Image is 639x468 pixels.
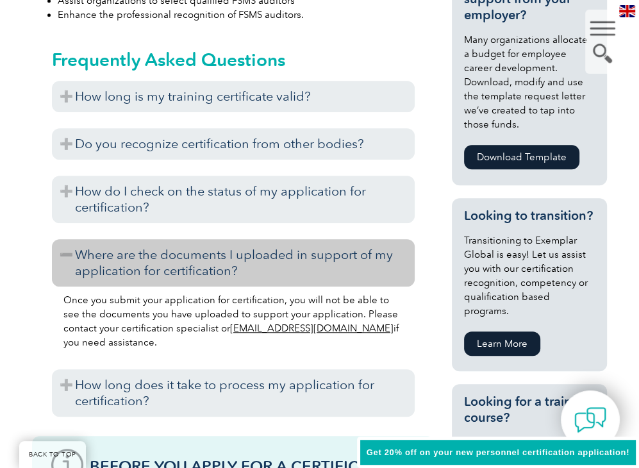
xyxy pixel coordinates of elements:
h2: Frequently Asked Questions [52,49,414,70]
img: contact-chat.png [574,404,606,436]
p: Many organizations allocate a budget for employee career development. Download, modify and use th... [464,33,595,131]
h3: How do I check on the status of my application for certification? [52,176,414,223]
a: Download Template [464,145,579,169]
p: Once you submit your application for certification, you will not be able to see the documents you... [63,293,402,349]
li: Enhance the professional recognition of FSMS auditors. [58,8,435,22]
h3: How long is my training certificate valid? [52,81,414,112]
h3: Looking to transition? [464,208,595,224]
a: [EMAIL_ADDRESS][DOMAIN_NAME] [230,322,394,334]
a: BACK TO TOP [19,441,86,468]
a: Learn More [464,331,540,356]
h3: Do you recognize certification from other bodies? [52,128,414,160]
img: en [619,5,635,17]
span: Get 20% off on your new personnel certification application! [367,447,629,457]
h3: How long does it take to process my application for certification? [52,369,414,417]
h3: Where are the documents I uploaded in support of my application for certification? [52,239,414,287]
h3: Looking for a training course? [464,394,595,426]
p: Transitioning to Exemplar Global is easy! Let us assist you with our certification recognition, c... [464,233,595,318]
